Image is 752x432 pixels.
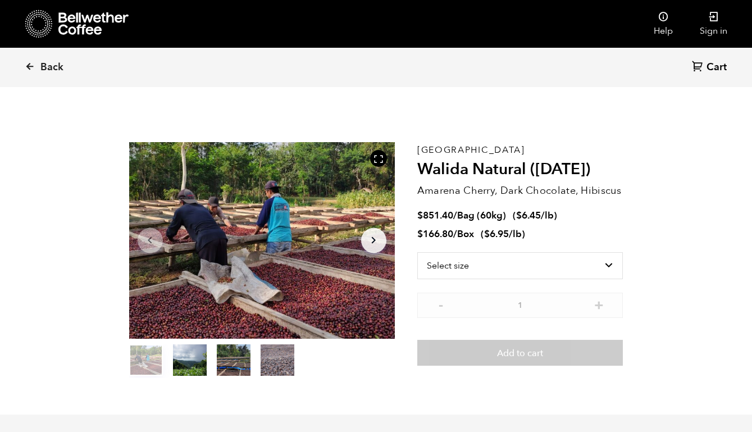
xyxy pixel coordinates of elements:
span: ( ) [481,228,525,240]
p: Amarena Cherry, Dark Chocolate, Hibiscus [417,183,623,198]
span: $ [417,228,423,240]
a: Cart [692,60,730,75]
button: + [592,298,606,310]
span: /lb [509,228,522,240]
span: Box [457,228,474,240]
bdi: 6.95 [484,228,509,240]
bdi: 166.80 [417,228,453,240]
button: Add to cart [417,340,623,366]
span: Cart [707,61,727,74]
bdi: 851.40 [417,209,453,222]
span: Bag (60kg) [457,209,506,222]
span: $ [516,209,522,222]
h2: Walida Natural ([DATE]) [417,160,623,179]
span: $ [417,209,423,222]
span: ( ) [513,209,557,222]
button: - [434,298,448,310]
span: $ [484,228,490,240]
span: /lb [541,209,554,222]
span: / [453,228,457,240]
bdi: 6.45 [516,209,541,222]
span: / [453,209,457,222]
span: Back [40,61,63,74]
